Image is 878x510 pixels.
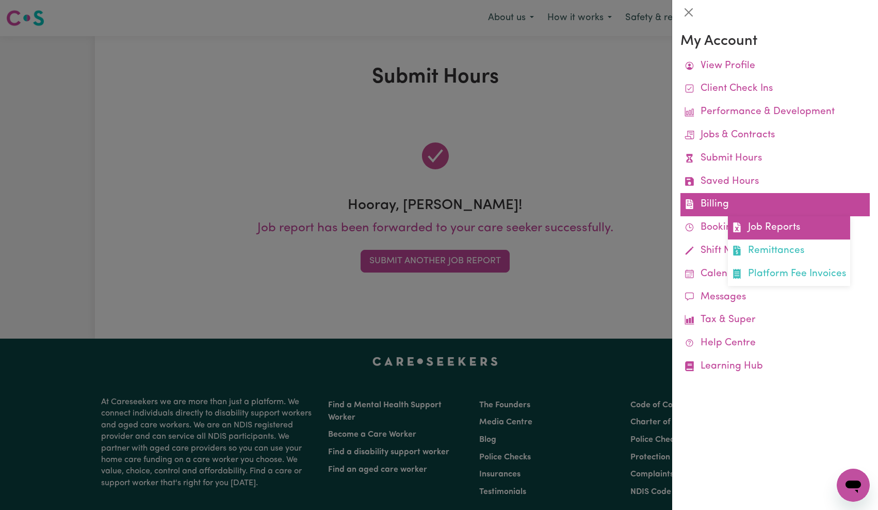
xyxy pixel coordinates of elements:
a: Client Check Ins [680,77,870,101]
h3: My Account [680,33,870,51]
a: Bookings [680,216,870,240]
a: BillingJob ReportsRemittancesPlatform Fee Invoices [680,193,870,216]
a: Performance & Development [680,101,870,124]
iframe: Button to launch messaging window [837,469,870,502]
button: Close [680,4,697,21]
a: Help Centre [680,332,870,355]
a: Shift Notes [680,240,870,263]
a: Platform Fee Invoices [728,263,850,286]
a: View Profile [680,55,870,78]
a: Job Reports [728,216,850,240]
a: Remittances [728,240,850,263]
a: Jobs & Contracts [680,124,870,147]
a: Tax & Super [680,309,870,332]
a: Saved Hours [680,170,870,194]
a: Calendar [680,263,870,286]
a: Messages [680,286,870,309]
a: Submit Hours [680,147,870,170]
a: Learning Hub [680,355,870,378]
